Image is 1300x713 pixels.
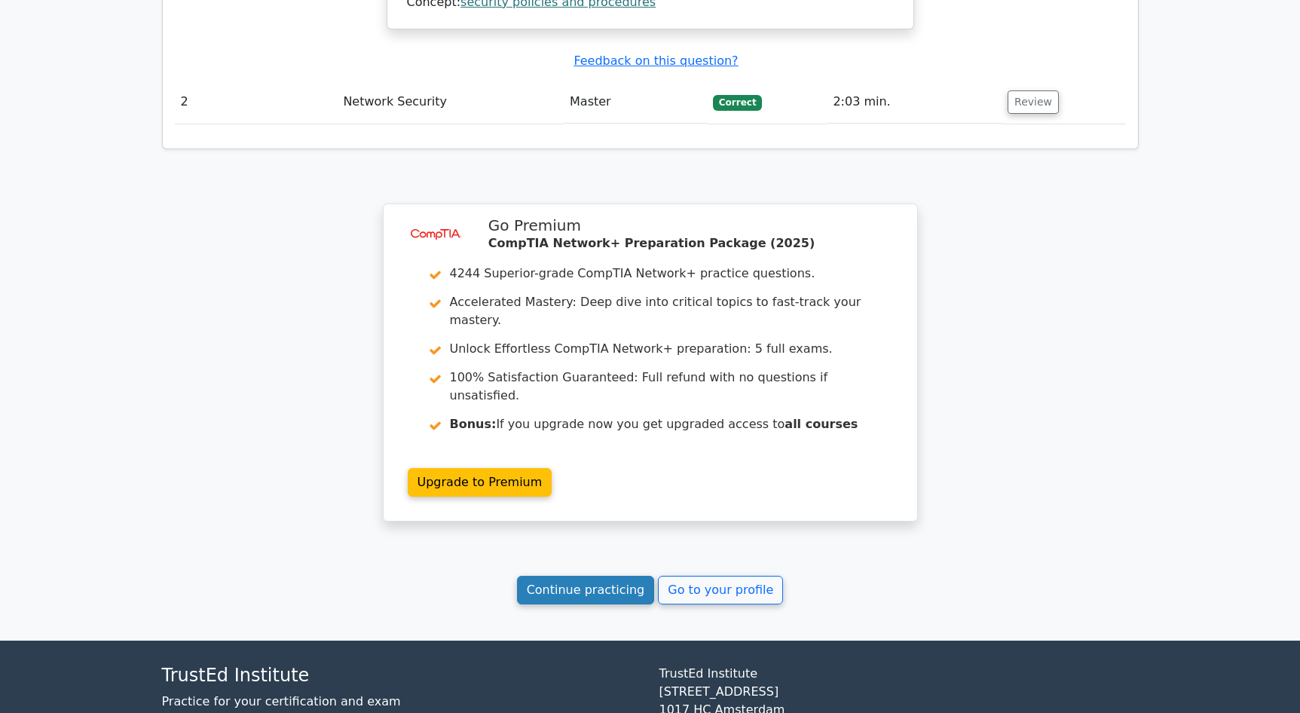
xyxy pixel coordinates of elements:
[564,81,707,124] td: Master
[175,81,338,124] td: 2
[827,81,1002,124] td: 2:03 min.
[162,665,641,687] h4: TrustEd Institute
[162,694,401,708] a: Practice for your certification and exam
[713,95,762,110] span: Correct
[658,576,783,604] a: Go to your profile
[408,468,552,497] a: Upgrade to Premium
[1008,90,1059,114] button: Review
[517,576,655,604] a: Continue practicing
[574,54,738,68] a: Feedback on this question?
[337,81,564,124] td: Network Security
